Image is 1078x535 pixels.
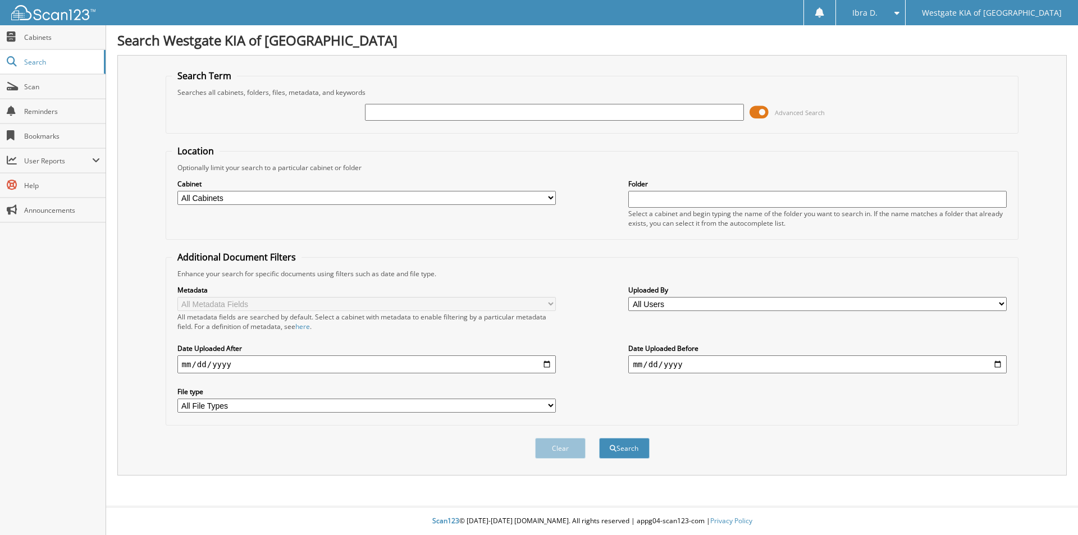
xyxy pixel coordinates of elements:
label: Date Uploaded Before [628,344,1007,353]
button: Clear [535,438,586,459]
span: Advanced Search [775,108,825,117]
legend: Search Term [172,70,237,82]
span: Scan123 [432,516,459,525]
legend: Location [172,145,220,157]
span: Help [24,181,100,190]
span: Bookmarks [24,131,100,141]
span: Search [24,57,98,67]
label: Folder [628,179,1007,189]
a: here [295,322,310,331]
h1: Search Westgate KIA of [GEOGRAPHIC_DATA] [117,31,1067,49]
span: Scan [24,82,100,92]
div: Searches all cabinets, folders, files, metadata, and keywords [172,88,1013,97]
span: Westgate KIA of [GEOGRAPHIC_DATA] [922,10,1062,16]
span: Announcements [24,205,100,215]
label: File type [177,387,556,396]
div: Select a cabinet and begin typing the name of the folder you want to search in. If the name match... [628,209,1007,228]
a: Privacy Policy [710,516,752,525]
span: Reminders [24,107,100,116]
div: © [DATE]-[DATE] [DOMAIN_NAME]. All rights reserved | appg04-scan123-com | [106,507,1078,535]
img: scan123-logo-white.svg [11,5,95,20]
label: Cabinet [177,179,556,189]
span: Cabinets [24,33,100,42]
label: Date Uploaded After [177,344,556,353]
div: Optionally limit your search to a particular cabinet or folder [172,163,1013,172]
input: end [628,355,1007,373]
span: Ibra D. [852,10,878,16]
label: Metadata [177,285,556,295]
label: Uploaded By [628,285,1007,295]
div: Enhance your search for specific documents using filters such as date and file type. [172,269,1013,278]
span: User Reports [24,156,92,166]
legend: Additional Document Filters [172,251,302,263]
div: All metadata fields are searched by default. Select a cabinet with metadata to enable filtering b... [177,312,556,331]
button: Search [599,438,650,459]
input: start [177,355,556,373]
